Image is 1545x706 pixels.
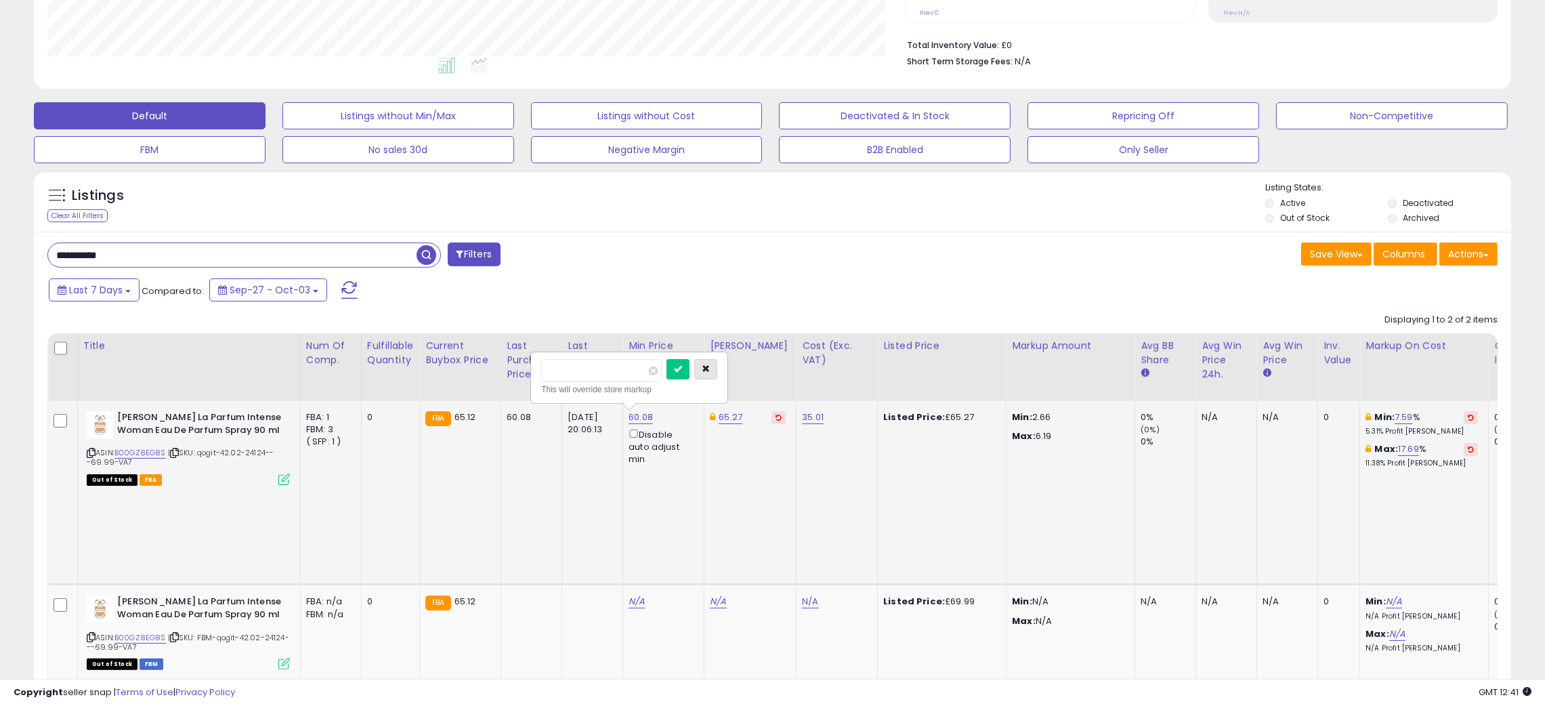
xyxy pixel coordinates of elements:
div: Ordered Items [1494,339,1544,367]
button: Non-Competitive [1276,102,1508,129]
div: Min Price [629,339,698,353]
b: Min: [1375,411,1395,423]
button: No sales 30d [282,136,514,163]
button: Columns [1374,243,1437,266]
div: Avg BB Share [1141,339,1190,367]
strong: Max: [1012,615,1036,627]
a: N/A [1389,627,1405,641]
a: 7.59 [1395,411,1413,424]
button: Repricing Off [1028,102,1259,129]
span: | SKU: qogit-42.02-24124---69.99-VA7 [87,447,274,468]
strong: Min: [1012,411,1032,423]
a: N/A [710,595,726,608]
div: 0% [1141,411,1195,423]
b: Min: [1366,595,1386,608]
div: N/A [1202,411,1246,423]
div: 0 [1324,596,1349,608]
small: FBA [425,411,450,426]
small: Avg BB Share. [1141,367,1149,379]
div: N/A [1141,596,1185,608]
div: % [1366,443,1478,468]
p: N/A [1012,596,1124,608]
span: 65.12 [454,595,476,608]
div: Markup Amount [1012,339,1129,353]
span: Sep-27 - Oct-03 [230,283,310,297]
button: Actions [1439,243,1498,266]
b: Listed Price: [883,595,945,608]
div: Displaying 1 to 2 of 2 items [1384,314,1498,327]
a: B00GZ8EG8S [114,447,166,459]
span: N/A [1015,55,1031,68]
a: B00GZ8EG8S [114,632,166,644]
a: 35.01 [802,411,824,424]
a: Privacy Policy [175,686,235,699]
span: | SKU: FBM-qogit-42.02-24124---69.99-VA7 [87,632,289,652]
img: 41wRifW61tL._SL40_.jpg [87,596,114,623]
b: Total Inventory Value: [907,39,999,51]
div: ASIN: [87,596,290,668]
a: Terms of Use [116,686,173,699]
small: Avg Win Price. [1263,367,1271,379]
div: ASIN: [87,411,290,484]
div: seller snap | | [14,686,235,699]
div: 0 [367,411,409,423]
button: Listings without Min/Max [282,102,514,129]
div: FBA: n/a [306,596,351,608]
span: FBA [140,474,163,486]
button: Only Seller [1028,136,1259,163]
div: Avg Win Price 24h. [1202,339,1251,381]
b: Max: [1366,627,1389,640]
p: 11.38% Profit [PERSON_NAME] [1366,459,1478,468]
button: FBM [34,136,266,163]
label: Deactivated [1403,197,1454,209]
b: [PERSON_NAME] La Parfum Intense Woman Eau De Parfum Spray 90 ml [117,411,282,440]
th: The percentage added to the cost of goods (COGS) that forms the calculator for Min & Max prices. [1360,333,1489,401]
label: Out of Stock [1280,212,1330,224]
span: Last 7 Days [69,283,123,297]
p: N/A [1012,615,1124,627]
div: N/A [1202,596,1246,608]
button: Default [34,102,266,129]
p: 5.31% Profit [PERSON_NAME] [1366,427,1478,436]
div: 60.08 [507,411,551,423]
button: Save View [1301,243,1372,266]
div: Cost (Exc. VAT) [802,339,872,367]
div: [PERSON_NAME] [710,339,790,353]
button: Filters [448,243,501,266]
div: Fulfillable Quantity [367,339,414,367]
h5: Listings [72,186,124,205]
strong: Max: [1012,430,1036,442]
small: Prev: N/A [1223,9,1250,17]
span: 65.12 [454,411,476,423]
div: This will override store markup [541,383,717,396]
div: N/A [1263,596,1307,608]
button: Negative Margin [531,136,763,163]
div: Markup on Cost [1366,339,1483,353]
div: Inv. value [1324,339,1354,367]
div: Avg Win Price [1263,339,1312,367]
p: N/A Profit [PERSON_NAME] [1366,612,1478,621]
small: FBA [425,596,450,610]
div: Listed Price [883,339,1000,353]
div: FBM: 3 [306,423,351,436]
button: B2B Enabled [779,136,1011,163]
a: N/A [802,595,818,608]
div: N/A [1263,411,1307,423]
div: [DATE] 20:06:13 [568,411,612,436]
div: Clear All Filters [47,209,108,222]
div: Last Purchase Price [507,339,556,381]
span: All listings that are currently out of stock and unavailable for purchase on Amazon [87,474,137,486]
p: 6.19 [1012,430,1124,442]
button: Listings without Cost [531,102,763,129]
span: FBM [140,659,164,670]
div: Last Purchase Date (GMT) [568,339,617,396]
small: (0%) [1494,609,1513,620]
b: [PERSON_NAME] La Parfum Intense Woman Eau De Parfum Spray 90 ml [117,596,282,624]
div: 0 [1324,411,1349,423]
span: Compared to: [142,285,204,297]
label: Archived [1403,212,1439,224]
div: £69.99 [883,596,996,608]
p: N/A Profit [PERSON_NAME] [1366,644,1478,653]
div: FBM: n/a [306,608,351,621]
button: Sep-27 - Oct-03 [209,278,327,302]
